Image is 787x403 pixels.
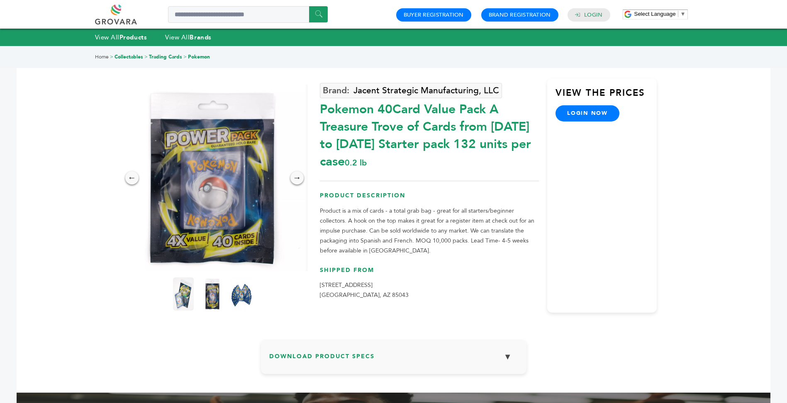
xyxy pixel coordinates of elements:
span: > [110,53,113,60]
a: Buyer Registration [404,11,464,19]
img: Pokemon 40-Card Value Pack – A Treasure Trove of Cards from 1996 to 2024 - Starter pack! 132 unit... [119,85,306,271]
img: Pokemon 40-Card Value Pack – A Treasure Trove of Cards from 1996 to 2024 - Starter pack! 132 unit... [173,277,194,311]
div: ← [125,171,139,185]
a: Pokemon [188,53,210,60]
a: View AllBrands [165,33,212,41]
a: View AllProducts [95,33,147,41]
div: → [290,171,304,185]
div: Pokemon 40Card Value Pack A Treasure Trove of Cards from [DATE] to [DATE] Starter pack 132 units ... [320,97,539,170]
a: Login [584,11,602,19]
h3: Shipped From [320,266,539,281]
a: Trading Cards [149,53,182,60]
h3: Download Product Specs [269,348,518,372]
p: [STREET_ADDRESS] [GEOGRAPHIC_DATA], AZ 85043 [320,280,539,300]
input: Search a product or brand... [168,6,328,23]
button: ▼ [497,348,518,366]
span: Select Language [634,11,676,17]
span: ​ [678,11,678,17]
a: Select Language​ [634,11,686,17]
img: Pokemon 40-Card Value Pack – A Treasure Trove of Cards from 1996 to 2024 - Starter pack! 132 unit... [202,277,223,311]
h3: Product Description [320,192,539,206]
a: Collectables [115,53,143,60]
span: ▼ [680,11,686,17]
p: Product is a mix of cards - a total grab bag - great for all starters/beginner collectors. A hook... [320,206,539,256]
strong: Products [119,33,147,41]
h3: View the Prices [556,87,657,106]
span: > [183,53,187,60]
a: Home [95,53,109,60]
a: login now [556,105,619,121]
img: Pokemon 40-Card Value Pack – A Treasure Trove of Cards from 1996 to 2024 - Starter pack! 132 unit... [231,277,252,311]
a: Brand Registration [489,11,551,19]
span: > [144,53,148,60]
a: Jacent Strategic Manufacturing, LLC [320,83,502,98]
span: 0.2 lb [345,157,367,168]
strong: Brands [190,33,211,41]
